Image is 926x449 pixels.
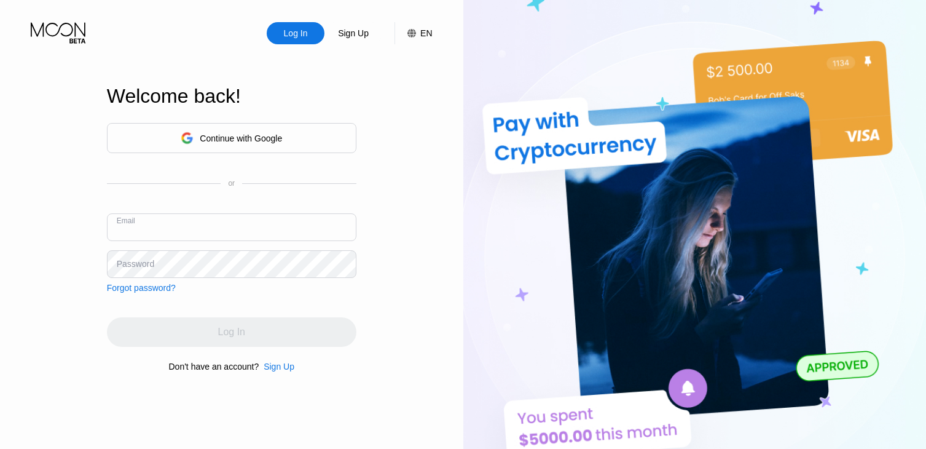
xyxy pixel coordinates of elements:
[394,22,432,44] div: EN
[107,283,176,293] div: Forgot password?
[337,27,370,39] div: Sign Up
[283,27,309,39] div: Log In
[117,259,154,269] div: Password
[228,179,235,188] div: or
[420,28,432,38] div: EN
[324,22,382,44] div: Sign Up
[267,22,324,44] div: Log In
[107,85,356,108] div: Welcome back!
[169,362,259,372] div: Don't have an account?
[117,217,135,225] div: Email
[259,362,294,372] div: Sign Up
[264,362,294,372] div: Sign Up
[107,123,356,153] div: Continue with Google
[200,133,282,143] div: Continue with Google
